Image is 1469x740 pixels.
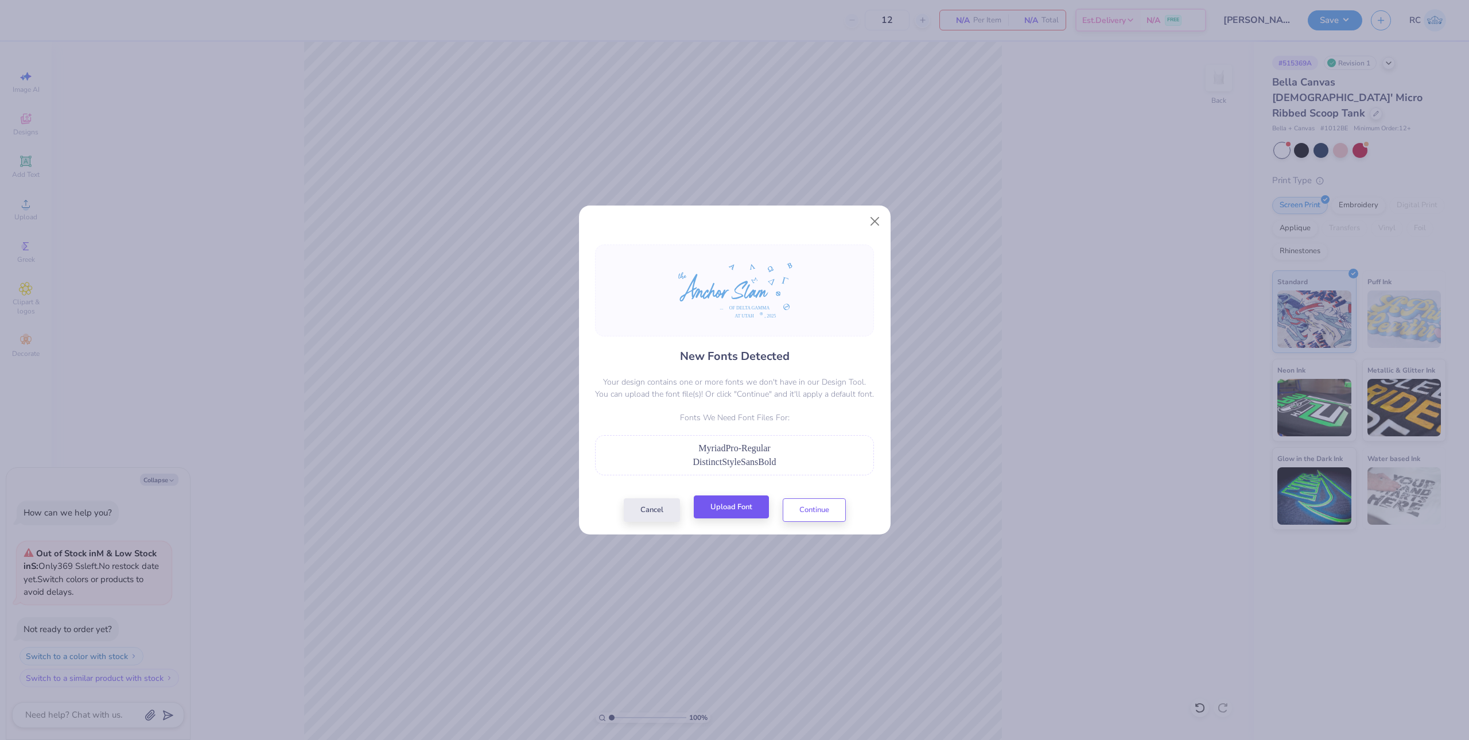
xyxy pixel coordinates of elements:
[693,457,776,467] span: DistinctStyleSansBold
[694,495,769,519] button: Upload Font
[698,443,770,453] span: MyriadPro-Regular
[783,498,846,522] button: Continue
[680,348,790,365] h4: New Fonts Detected
[864,211,885,233] button: Close
[595,412,874,424] p: Fonts We Need Font Files For:
[624,498,680,522] button: Cancel
[595,376,874,400] p: Your design contains one or more fonts we don't have in our Design Tool. You can upload the font ...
